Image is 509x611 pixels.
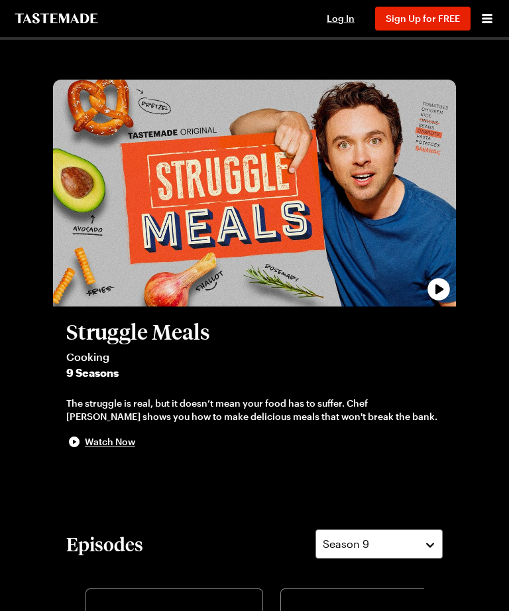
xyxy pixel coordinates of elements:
[66,349,443,365] span: Cooking
[85,435,135,448] span: Watch Now
[53,80,456,306] img: Struggle Meals
[66,320,443,450] button: Struggle MealsCooking9 SeasonsThe struggle is real, but it doesn’t mean your food has to suffer. ...
[375,7,471,31] button: Sign Up for FREE
[66,320,443,344] h2: Struggle Meals
[315,529,443,559] button: Season 9
[13,13,99,24] a: To Tastemade Home Page
[314,12,367,25] button: Log In
[479,10,496,27] button: Open menu
[66,365,443,381] span: 9 Seasons
[66,532,143,556] h2: Episodes
[323,536,369,552] span: Season 9
[386,13,460,24] span: Sign Up for FREE
[66,397,443,423] div: The struggle is real, but it doesn’t mean your food has to suffer. Chef [PERSON_NAME] shows you h...
[53,80,456,306] button: play trailer
[327,13,355,24] span: Log In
